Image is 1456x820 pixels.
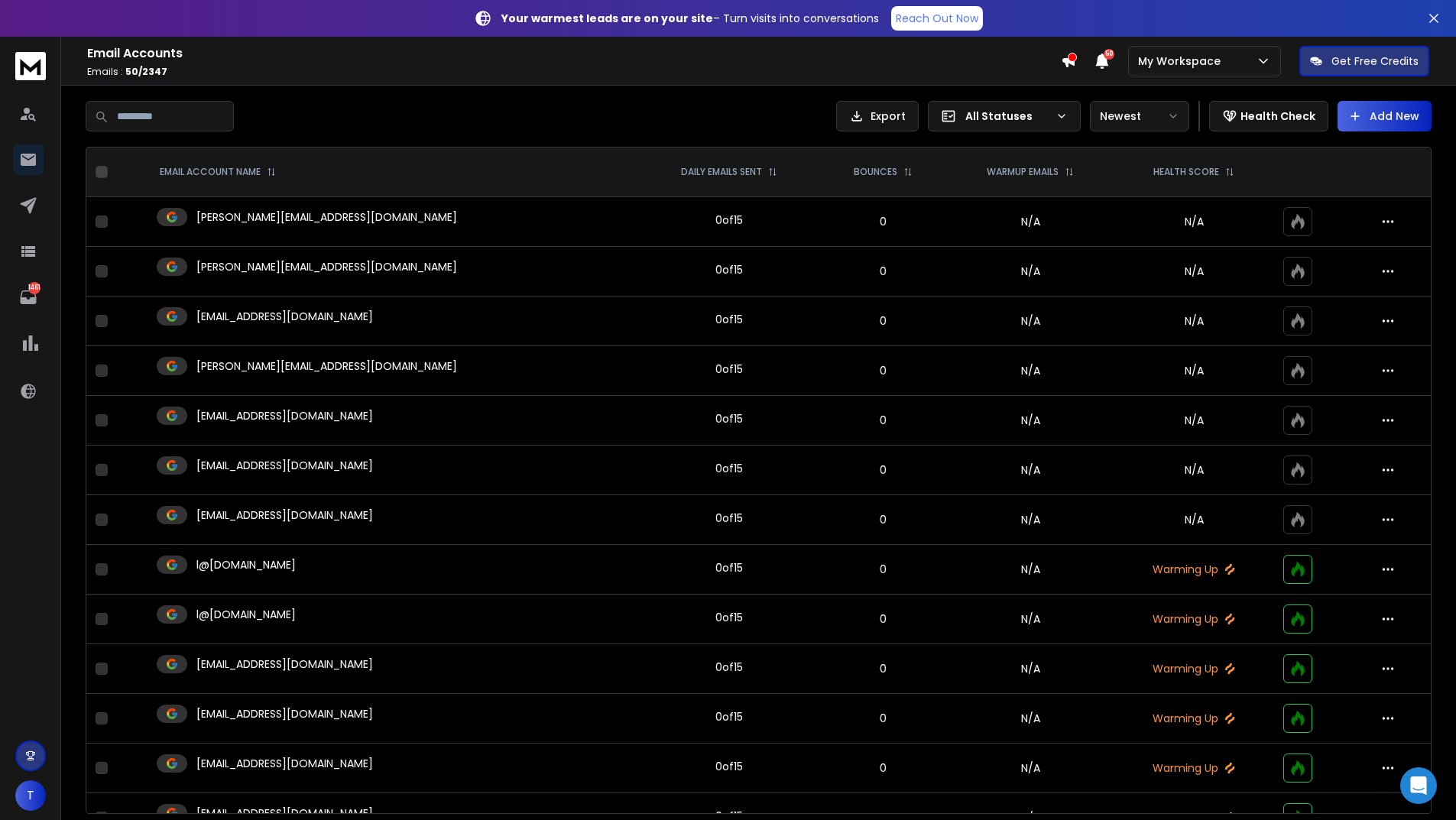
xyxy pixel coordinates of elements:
p: Get Free Credits [1331,53,1419,69]
td: N/A [946,297,1114,346]
div: 0 of 15 [715,660,743,675]
p: 0 [829,413,937,428]
button: Newest [1090,101,1189,131]
p: 0 [829,462,937,478]
p: 0 [829,611,937,627]
td: N/A [946,495,1114,545]
p: [EMAIL_ADDRESS][DOMAIN_NAME] [196,656,373,672]
p: Warming Up [1124,661,1264,676]
p: DAILY EMAILS SENT [681,166,762,178]
div: 0 of 15 [715,212,743,228]
img: logo [15,52,46,80]
p: [PERSON_NAME][EMAIL_ADDRESS][DOMAIN_NAME] [196,358,457,374]
div: 0 of 15 [715,759,743,774]
button: T [15,780,46,811]
p: Warming Up [1124,562,1264,577]
p: 1461 [28,282,41,294]
div: 0 of 15 [715,560,743,575]
td: N/A [946,744,1114,793]
p: WARMUP EMAILS [987,166,1059,178]
p: Warming Up [1124,611,1264,627]
p: N/A [1124,264,1264,279]
p: l@[DOMAIN_NAME] [196,557,296,572]
p: Warming Up [1124,760,1264,776]
p: N/A [1124,363,1264,378]
p: – Turn visits into conversations [501,11,879,26]
p: N/A [1124,214,1264,229]
td: N/A [946,247,1114,297]
p: [EMAIL_ADDRESS][DOMAIN_NAME] [196,706,373,721]
div: 0 of 15 [715,262,743,277]
p: 0 [829,711,937,726]
div: 0 of 15 [715,610,743,625]
p: 0 [829,760,937,776]
div: 0 of 15 [715,411,743,426]
p: [PERSON_NAME][EMAIL_ADDRESS][DOMAIN_NAME] [196,209,457,225]
p: All Statuses [965,109,1049,124]
p: Reach Out Now [896,11,978,26]
h1: Email Accounts [87,44,1061,63]
p: N/A [1124,512,1264,527]
div: 0 of 15 [715,361,743,377]
p: 0 [829,313,937,329]
div: 0 of 15 [715,510,743,526]
p: l@[DOMAIN_NAME] [196,607,296,622]
div: 0 of 15 [715,312,743,327]
p: BOUNCES [854,166,897,178]
p: N/A [1124,313,1264,329]
p: [EMAIL_ADDRESS][DOMAIN_NAME] [196,309,373,324]
p: 0 [829,512,937,527]
button: Export [836,101,919,131]
div: 0 of 15 [715,709,743,724]
span: 50 / 2347 [125,65,167,78]
a: Reach Out Now [891,6,983,31]
div: 0 of 15 [715,461,743,476]
p: [EMAIL_ADDRESS][DOMAIN_NAME] [196,756,373,771]
button: Get Free Credits [1299,46,1429,76]
p: HEALTH SCORE [1153,166,1219,178]
span: 50 [1104,49,1114,60]
div: EMAIL ACCOUNT NAME [160,166,276,178]
td: N/A [946,545,1114,595]
p: [EMAIL_ADDRESS][DOMAIN_NAME] [196,507,373,523]
td: N/A [946,396,1114,446]
p: [EMAIL_ADDRESS][DOMAIN_NAME] [196,458,373,473]
p: 0 [829,661,937,676]
p: N/A [1124,462,1264,478]
td: N/A [946,197,1114,247]
p: 0 [829,562,937,577]
p: Health Check [1240,109,1315,124]
td: N/A [946,446,1114,495]
td: N/A [946,346,1114,396]
p: N/A [1124,413,1264,428]
p: 0 [829,214,937,229]
td: N/A [946,694,1114,744]
p: Emails : [87,66,1061,78]
td: N/A [946,595,1114,644]
button: Add New [1338,101,1432,131]
p: [PERSON_NAME][EMAIL_ADDRESS][DOMAIN_NAME] [196,259,457,274]
div: Open Intercom Messenger [1400,767,1437,804]
td: N/A [946,644,1114,694]
button: Health Check [1209,101,1328,131]
strong: Your warmest leads are on your site [501,11,713,26]
p: [EMAIL_ADDRESS][DOMAIN_NAME] [196,408,373,423]
a: 1461 [13,282,44,313]
p: 0 [829,363,937,378]
p: My Workspace [1138,53,1227,69]
p: Warming Up [1124,711,1264,726]
p: 0 [829,264,937,279]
